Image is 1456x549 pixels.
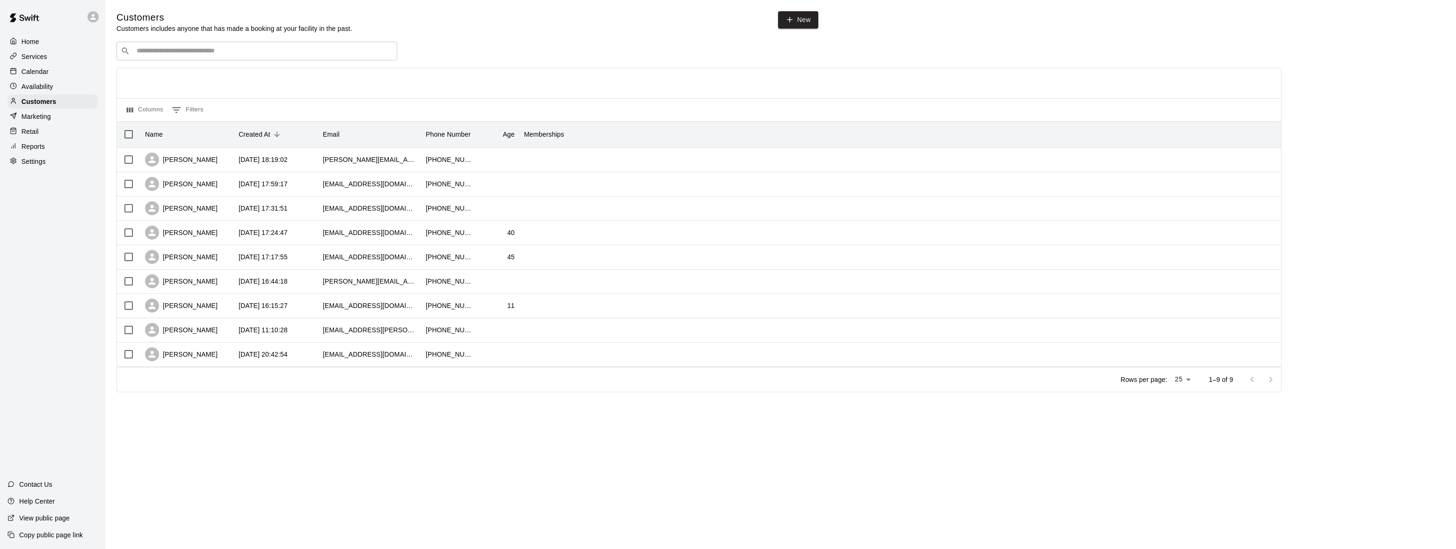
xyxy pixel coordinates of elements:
div: +15198032924 [426,350,473,359]
button: Show filters [169,102,206,117]
div: +15195886343 [426,155,473,164]
a: New [778,11,818,29]
div: Created At [234,121,318,147]
div: +19053991189 [426,204,473,213]
a: Retail [7,124,98,139]
div: [PERSON_NAME] [145,201,218,215]
a: Services [7,50,98,64]
button: Select columns [124,102,166,117]
div: [PERSON_NAME] [145,153,218,167]
div: rylan.pranger@gmail.com [323,325,416,335]
div: [PERSON_NAME] [145,226,218,240]
div: Age [477,121,519,147]
div: 2025-08-18 17:31:51 [239,204,288,213]
p: Rows per page: [1121,375,1167,384]
p: View public page [19,513,70,523]
p: Marketing [22,112,51,121]
a: Reports [7,139,98,154]
a: Settings [7,154,98,168]
div: 25 [1171,373,1194,386]
p: Availability [22,82,53,91]
p: Help Center [19,497,55,506]
p: 1–9 of 9 [1209,375,1233,384]
div: [PERSON_NAME] [145,177,218,191]
div: Search customers by name or email [116,42,397,60]
p: Services [22,52,47,61]
a: Customers [7,95,98,109]
div: jeffsousa7@hotmail.com [323,252,416,262]
div: +15194922217 [426,228,473,237]
div: 40 [507,228,515,237]
div: timhorseman1@gmail.com [323,350,416,359]
div: s_dance24@hotmail.com [323,179,416,189]
p: Retail [22,127,39,136]
div: Email [323,121,340,147]
div: Memberships [519,121,660,147]
div: 2025-08-15 11:10:28 [239,325,288,335]
div: Created At [239,121,270,147]
div: Memberships [524,121,564,147]
div: [PERSON_NAME] [145,323,218,337]
div: 2025-08-18 16:15:27 [239,301,288,310]
p: Settings [22,157,46,166]
div: +15198261596 [426,252,473,262]
div: binkleyjeff@yahoo.com [323,228,416,237]
div: +15193625300 [426,179,473,189]
p: Contact Us [19,480,52,489]
div: 2025-08-18 17:24:47 [239,228,288,237]
h5: Customers [116,11,352,24]
div: 11 [507,301,515,310]
div: shaun.miller@aon.ca [323,277,416,286]
a: Calendar [7,65,98,79]
div: Age [503,121,515,147]
p: Customers [22,97,56,106]
a: Marketing [7,110,98,124]
button: Sort [270,128,284,141]
div: Email [318,121,421,147]
p: Calendar [22,67,49,76]
div: [PERSON_NAME] [145,250,218,264]
p: Copy public page link [19,530,83,540]
div: 2025-08-18 18:19:02 [239,155,288,164]
div: Name [145,121,163,147]
div: 2025-06-23 20:42:54 [239,350,288,359]
p: Reports [22,142,45,151]
p: Customers includes anyone that has made a booking at your facility in the past. [116,24,352,33]
div: jeffhoyle0@gmail.com [323,301,416,310]
div: [PERSON_NAME] [145,347,218,361]
div: Phone Number [426,121,471,147]
div: [PERSON_NAME] [145,274,218,288]
div: 2025-08-18 17:59:17 [239,179,288,189]
div: +16478816284 [426,301,473,310]
div: danikuyps@hotmail.com [323,204,416,213]
div: +15194004640 [426,325,473,335]
div: [PERSON_NAME] [145,299,218,313]
div: leslieanneberger@yahoo.com [323,155,416,164]
div: 45 [507,252,515,262]
div: +16476249267 [426,277,473,286]
div: 2025-08-18 17:17:55 [239,252,288,262]
a: Availability [7,80,98,94]
a: Home [7,35,98,49]
div: Name [140,121,234,147]
div: Phone Number [421,121,477,147]
div: 2025-08-18 16:44:18 [239,277,288,286]
p: Home [22,37,39,46]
